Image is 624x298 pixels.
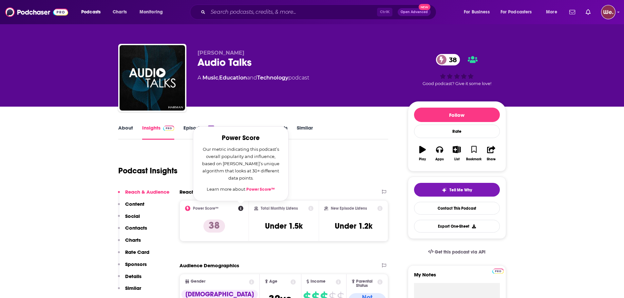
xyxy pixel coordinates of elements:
[120,45,185,111] img: Audio Talks
[180,262,239,269] h2: Audience Demographics
[261,206,298,211] h2: Total Monthly Listens
[140,8,163,17] span: Monitoring
[492,268,504,274] a: Pro website
[423,244,491,260] a: Get this podcast via API
[546,8,557,17] span: More
[443,54,460,65] span: 38
[198,74,309,82] div: A podcast
[198,50,244,56] span: [PERSON_NAME]
[265,221,303,231] h3: Under 1.5k
[466,157,482,161] div: Bookmark
[419,4,430,10] span: New
[297,125,313,140] a: Similar
[125,213,140,219] p: Social
[125,237,141,243] p: Charts
[459,7,498,17] button: open menu
[541,7,565,17] button: open menu
[331,206,367,211] h2: New Episode Listens
[208,7,377,17] input: Search podcasts, credits, & more...
[442,187,447,193] img: tell me why sparkle
[414,272,500,283] label: My Notes
[419,157,426,161] div: Play
[118,237,141,249] button: Charts
[118,249,149,261] button: Rate Card
[398,8,431,16] button: Open AdvancedNew
[219,75,247,81] a: Education
[125,189,169,195] p: Reach & Audience
[257,75,288,81] a: Technology
[247,75,257,81] span: and
[202,75,218,81] a: Music
[113,8,127,17] span: Charts
[487,157,496,161] div: Share
[125,201,144,207] p: Content
[193,206,218,211] h2: Power Score™
[448,142,465,165] button: List
[601,5,615,19] span: Logged in as LondonInsights
[118,261,147,273] button: Sponsors
[118,213,140,225] button: Social
[125,261,147,267] p: Sponsors
[423,81,491,86] span: Good podcast? Give it some love!
[414,125,500,138] div: Rate
[414,183,500,197] button: tell me why sparkleTell Me Why
[431,142,448,165] button: Apps
[118,166,178,176] h1: Podcast Insights
[377,8,392,16] span: Ctrl K
[464,8,490,17] span: For Business
[118,125,133,140] a: About
[408,50,506,90] div: 38Good podcast? Give it some love!
[496,7,541,17] button: open menu
[435,157,444,161] div: Apps
[163,126,175,131] img: Podchaser Pro
[246,187,275,192] a: Power Score™
[183,125,214,140] a: Episodes93
[482,142,500,165] button: Share
[567,7,578,18] a: Show notifications dropdown
[223,125,242,140] a: Reviews
[278,125,288,140] a: Lists
[118,189,169,201] button: Reach & Audience
[454,157,460,161] div: List
[436,54,460,65] a: 38
[414,108,500,122] button: Follow
[180,189,195,195] h2: Reach
[501,8,532,17] span: For Podcasters
[414,202,500,215] a: Contact This Podcast
[118,225,147,237] button: Contacts
[5,6,68,18] img: Podchaser - Follow, Share and Rate Podcasts
[414,142,431,165] button: Play
[601,5,615,19] button: Show profile menu
[311,279,326,284] span: Income
[125,249,149,255] p: Rate Card
[142,125,175,140] a: InsightsPodchaser Pro
[435,249,485,255] span: Get this podcast via API
[125,225,147,231] p: Contacts
[449,187,472,193] span: Tell Me Why
[77,7,109,17] button: open menu
[203,219,225,233] p: 38
[414,220,500,233] button: Export One-Sheet
[465,142,482,165] button: Bookmark
[118,285,141,297] button: Similar
[125,285,141,291] p: Similar
[208,126,214,130] div: 93
[191,279,205,284] span: Gender
[356,279,376,288] span: Parental Status
[118,273,142,285] button: Details
[252,125,269,140] a: Credits
[201,185,280,193] p: Learn more about
[218,75,219,81] span: ,
[196,5,443,20] div: Search podcasts, credits, & more...
[125,273,142,279] p: Details
[583,7,593,18] a: Show notifications dropdown
[135,7,171,17] button: open menu
[601,5,615,19] img: User Profile
[108,7,131,17] a: Charts
[335,221,372,231] h3: Under 1.2k
[81,8,101,17] span: Podcasts
[118,201,144,213] button: Content
[201,134,280,142] h2: Power Score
